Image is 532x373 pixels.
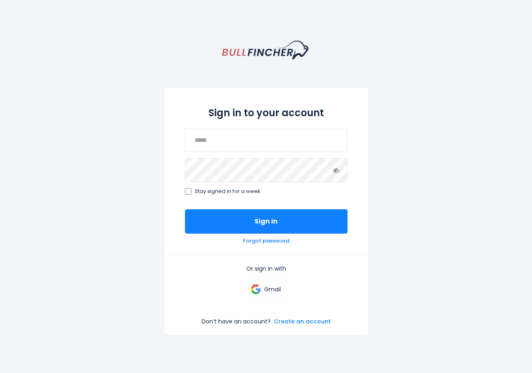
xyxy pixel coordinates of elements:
[195,188,261,195] span: Stay signed in for a week
[202,318,271,325] p: Don’t have an account?
[185,209,347,234] button: Sign in
[264,286,281,293] p: Gmail
[274,318,331,325] a: Create an account
[185,265,347,272] p: Or sign in with
[185,188,191,195] input: Stay signed in for a week
[222,41,310,59] a: homepage
[241,279,291,300] a: Gmail
[243,238,289,245] a: Forgot password
[185,106,347,120] h2: Sign in to your account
